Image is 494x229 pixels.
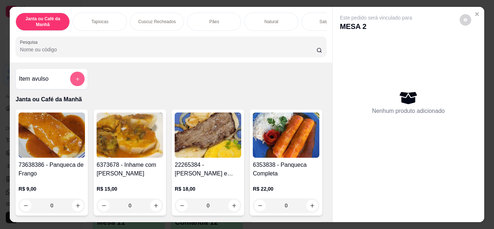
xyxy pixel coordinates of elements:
[471,8,483,20] button: Close
[22,16,64,27] p: Janta ou Café da Manhã
[20,200,31,211] button: decrease-product-quantity
[98,200,110,211] button: decrease-product-quantity
[72,200,84,211] button: increase-product-quantity
[16,95,326,104] p: Janta ou Café da Manhã
[18,161,85,178] h4: 73638386 - Panqueca de Frango
[254,200,266,211] button: decrease-product-quantity
[209,19,219,25] p: Pães
[150,200,162,211] button: increase-product-quantity
[18,185,85,192] p: R$ 9,00
[319,19,337,25] p: Salgados
[97,185,163,192] p: R$ 15,00
[264,19,278,25] p: Natural
[176,200,188,211] button: decrease-product-quantity
[19,75,48,83] h4: Item avulso
[97,161,163,178] h4: 6373678 - Inhame com [PERSON_NAME]
[175,161,241,178] h4: 22265384 - [PERSON_NAME] e Carne de Sol
[228,200,240,211] button: increase-product-quantity
[175,185,241,192] p: R$ 18,00
[18,113,85,158] img: product-image
[20,39,40,45] label: Pesquisa
[97,113,163,158] img: product-image
[20,46,316,53] input: Pesquisa
[340,21,412,31] p: MESA 2
[70,72,85,86] button: add-separate-item
[253,161,319,178] h4: 6353838 - Panqueca Completa
[138,19,176,25] p: Cuscuz Recheados
[460,14,471,26] button: decrease-product-quantity
[372,107,445,115] p: Nenhum produto adicionado
[253,185,319,192] p: R$ 22,00
[91,19,108,25] p: Tapiocas
[306,200,318,211] button: increase-product-quantity
[175,113,241,158] img: product-image
[253,113,319,158] img: product-image
[340,14,412,21] p: Este pedido será vinculado para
